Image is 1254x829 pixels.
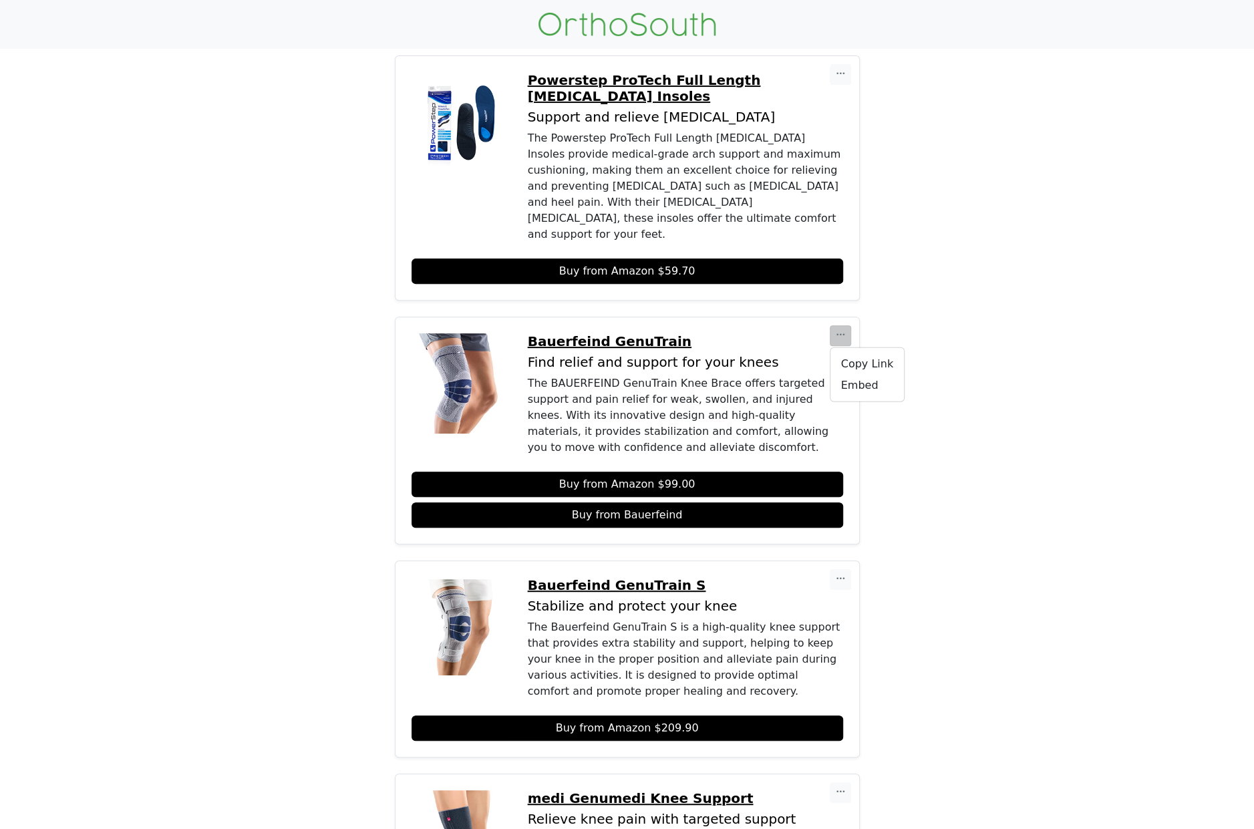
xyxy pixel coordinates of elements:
div: The Bauerfeind GenuTrain S is a high-quality knee support that provides extra stability and suppo... [528,619,843,699]
a: Powerstep ProTech Full Length [MEDICAL_DATA] Insoles [528,72,843,104]
li: Embed [830,374,904,395]
a: medi Genumedi Knee Support [528,790,843,806]
p: Stabilize and protect your knee [528,599,843,614]
div: The Powerstep ProTech Full Length [MEDICAL_DATA] Insoles provide medical-grade arch support and m... [528,130,843,242]
img: OrthoSouth [538,13,716,36]
img: Bauerfeind GenuTrain [412,333,512,434]
img: Powerstep ProTech Full Length Orthotic Insoles [412,72,512,172]
a: Bauerfeind GenuTrain [528,333,843,349]
p: Support and relieve [MEDICAL_DATA] [528,110,843,125]
div: The BAUERFEIND GenuTrain Knee Brace offers targeted support and pain relief for weak, swollen, an... [528,375,843,456]
p: Find relief and support for your knees [528,355,843,370]
li: Copy Link [830,353,904,374]
a: Buy from Amazon $59.70 [412,259,843,284]
a: Buy from Amazon $99.00 [412,472,843,497]
a: Buy from Bauerfeind [412,502,843,528]
img: Bauerfeind GenuTrain S [412,577,512,677]
a: Bauerfeind GenuTrain S [528,577,843,593]
p: Relieve knee pain with targeted support [528,812,843,827]
a: Buy from Amazon $209.90 [412,715,843,741]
